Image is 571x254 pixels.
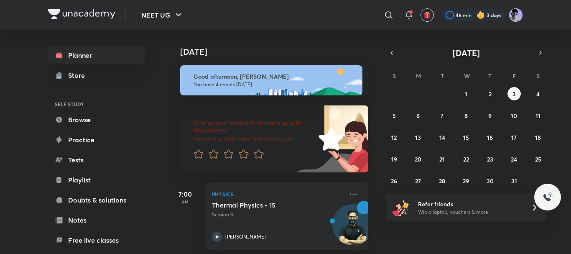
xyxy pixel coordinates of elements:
[411,152,425,166] button: October 20, 2025
[453,47,480,59] span: [DATE]
[441,112,444,120] abbr: October 7, 2025
[488,72,492,80] abbr: Thursday
[180,47,377,57] h4: [DATE]
[507,174,521,187] button: October 31, 2025
[439,177,445,185] abbr: October 28, 2025
[487,133,493,141] abbr: October 16, 2025
[511,177,517,185] abbr: October 31, 2025
[459,131,473,144] button: October 15, 2025
[225,233,266,241] p: [PERSON_NAME]
[48,151,145,168] a: Tests
[391,177,397,185] abbr: October 26, 2025
[48,67,145,84] a: Store
[48,232,145,249] a: Free live classes
[391,133,397,141] abbr: October 12, 2025
[194,136,316,142] p: Your word will help make Unacademy better
[483,131,497,144] button: October 16, 2025
[531,152,545,166] button: October 25, 2025
[212,189,343,199] p: Physics
[511,155,517,163] abbr: October 24, 2025
[411,109,425,122] button: October 6, 2025
[463,133,469,141] abbr: October 15, 2025
[391,155,397,163] abbr: October 19, 2025
[535,133,541,141] abbr: October 18, 2025
[411,131,425,144] button: October 13, 2025
[48,97,145,111] h6: SELF STUDY
[531,109,545,122] button: October 11, 2025
[507,152,521,166] button: October 24, 2025
[212,201,316,209] h5: Thermal Physics - 15
[194,119,316,134] h6: Give us your feedback on learning with Unacademy
[543,192,553,202] img: ttu
[290,105,368,172] img: feedback_image
[416,72,421,80] abbr: Monday
[535,112,540,120] abbr: October 11, 2025
[387,174,401,187] button: October 26, 2025
[507,109,521,122] button: October 10, 2025
[387,152,401,166] button: October 19, 2025
[463,177,469,185] abbr: October 29, 2025
[507,87,521,100] button: October 3, 2025
[418,208,521,216] p: Win a laptop, vouchers & more
[136,7,189,23] button: NEET UG
[487,155,493,163] abbr: October 23, 2025
[507,131,521,144] button: October 17, 2025
[488,112,492,120] abbr: October 9, 2025
[464,72,470,80] abbr: Wednesday
[436,131,449,144] button: October 14, 2025
[48,212,145,228] a: Notes
[416,112,420,120] abbr: October 6, 2025
[387,131,401,144] button: October 12, 2025
[423,11,431,19] img: avatar
[194,81,355,88] p: You have 4 events [DATE]
[194,73,355,80] h6: Good afternoon, [PERSON_NAME]
[418,200,521,208] h6: Refer friends
[415,133,421,141] abbr: October 13, 2025
[509,8,523,22] img: henil patel
[439,133,445,141] abbr: October 14, 2025
[511,112,517,120] abbr: October 10, 2025
[421,8,434,22] button: avatar
[536,90,540,98] abbr: October 4, 2025
[441,72,444,80] abbr: Tuesday
[489,90,492,98] abbr: October 2, 2025
[459,174,473,187] button: October 29, 2025
[48,9,115,19] img: Company Logo
[333,209,373,249] img: Avatar
[387,109,401,122] button: October 5, 2025
[436,174,449,187] button: October 28, 2025
[48,192,145,208] a: Doubts & solutions
[212,211,343,218] p: Session 3
[168,199,202,204] p: AM
[415,177,421,185] abbr: October 27, 2025
[393,199,409,216] img: referral
[483,152,497,166] button: October 23, 2025
[535,155,541,163] abbr: October 25, 2025
[459,109,473,122] button: October 8, 2025
[463,155,469,163] abbr: October 22, 2025
[48,172,145,188] a: Playlist
[68,70,90,80] div: Store
[48,47,145,64] a: Planner
[465,90,467,98] abbr: October 1, 2025
[439,155,445,163] abbr: October 21, 2025
[536,72,540,80] abbr: Saturday
[48,111,145,128] a: Browse
[464,112,468,120] abbr: October 8, 2025
[511,133,517,141] abbr: October 17, 2025
[393,72,396,80] abbr: Sunday
[483,87,497,100] button: October 2, 2025
[48,131,145,148] a: Practice
[436,152,449,166] button: October 21, 2025
[168,189,202,199] h5: 7:00
[512,72,516,80] abbr: Friday
[483,174,497,187] button: October 30, 2025
[531,87,545,100] button: October 4, 2025
[180,65,362,95] img: afternoon
[483,109,497,122] button: October 9, 2025
[411,174,425,187] button: October 27, 2025
[512,90,516,98] abbr: October 3, 2025
[531,131,545,144] button: October 18, 2025
[393,112,396,120] abbr: October 5, 2025
[398,47,535,59] button: [DATE]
